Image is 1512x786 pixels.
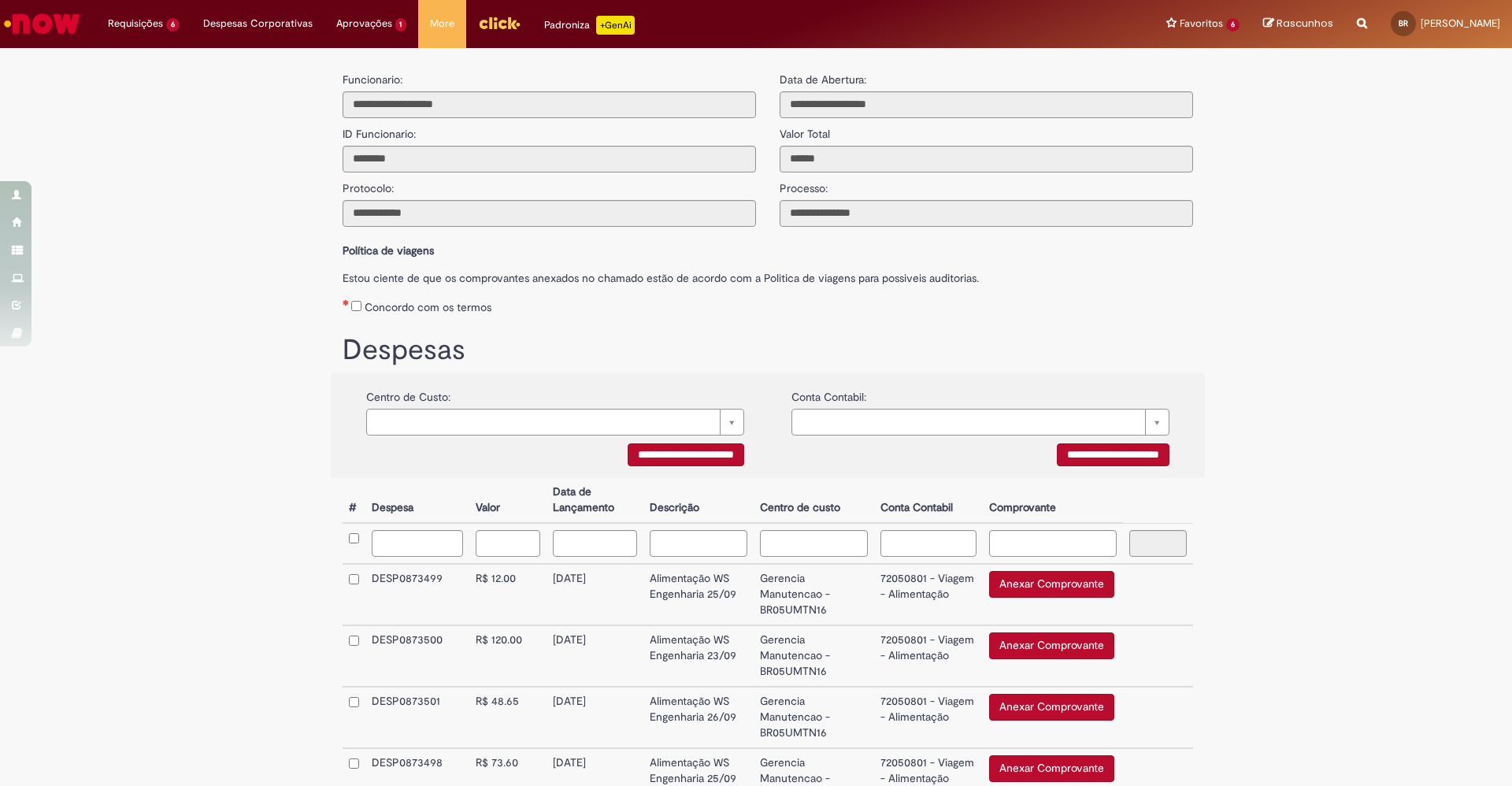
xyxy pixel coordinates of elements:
span: Requisições [108,16,163,32]
td: Anexar Comprovante [983,687,1122,748]
th: Conta Contabil [874,478,983,523]
th: Data de Lançamento [547,478,644,523]
th: Comprovante [983,478,1122,523]
span: More [430,16,454,32]
span: Despesas Corporativas [203,16,313,32]
div: Padroniza [544,16,635,35]
label: Data de Abertura: [780,72,866,87]
img: click_logo_yellow_360x200.png [478,11,521,35]
button: Anexar Comprovante [989,755,1114,782]
span: 6 [1226,18,1240,32]
b: Política de viagens [343,243,434,258]
a: Limpar campo {0} [791,409,1169,436]
td: 72050801 - Viagem - Alimentação [874,687,983,748]
label: Estou ciente de que os comprovantes anexados no chamado estão de acordo com a Politica de viagens... [343,262,1193,286]
td: Gerencia Manutencao - BR05UMTN16 [754,625,874,687]
td: DESP0873501 [365,687,469,748]
td: Anexar Comprovante [983,625,1122,687]
td: R$ 120.00 [469,625,547,687]
button: Anexar Comprovante [989,632,1114,659]
td: DESP0873500 [365,625,469,687]
button: Anexar Comprovante [989,571,1114,598]
label: Protocolo: [343,172,394,196]
td: [DATE] [547,687,644,748]
label: Centro de Custo: [366,381,450,405]
td: Alimentação WS Engenharia 26/09 [643,687,754,748]
label: ID Funcionario: [343,118,416,142]
label: Processo: [780,172,828,196]
a: Rascunhos [1263,17,1333,32]
th: # [343,478,365,523]
span: BR [1399,18,1408,28]
td: 72050801 - Viagem - Alimentação [874,564,983,625]
td: Anexar Comprovante [983,564,1122,625]
p: +GenAi [596,16,635,35]
th: Despesa [365,478,469,523]
label: Conta Contabil: [791,381,866,405]
button: Anexar Comprovante [989,694,1114,721]
td: Gerencia Manutencao - BR05UMTN16 [754,687,874,748]
th: Valor [469,478,547,523]
label: Concordo com os termos [365,299,491,315]
td: Alimentação WS Engenharia 23/09 [643,625,754,687]
td: [DATE] [547,625,644,687]
td: 72050801 - Viagem - Alimentação [874,625,983,687]
span: Aprovações [336,16,392,32]
span: [PERSON_NAME] [1421,17,1500,30]
img: ServiceNow [2,8,83,39]
td: R$ 48.65 [469,687,547,748]
td: Alimentação WS Engenharia 25/09 [643,564,754,625]
a: Limpar campo {0} [366,409,744,436]
label: Valor Total [780,118,830,142]
span: 1 [395,18,407,32]
td: R$ 12.00 [469,564,547,625]
td: [DATE] [547,564,644,625]
td: DESP0873499 [365,564,469,625]
span: Favoritos [1180,16,1223,32]
td: Gerencia Manutencao - BR05UMTN16 [754,564,874,625]
h1: Despesas [343,335,1193,366]
th: Centro de custo [754,478,874,523]
span: 6 [166,18,180,32]
span: Rascunhos [1277,16,1333,31]
label: Funcionario: [343,72,402,87]
th: Descrição [643,478,754,523]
